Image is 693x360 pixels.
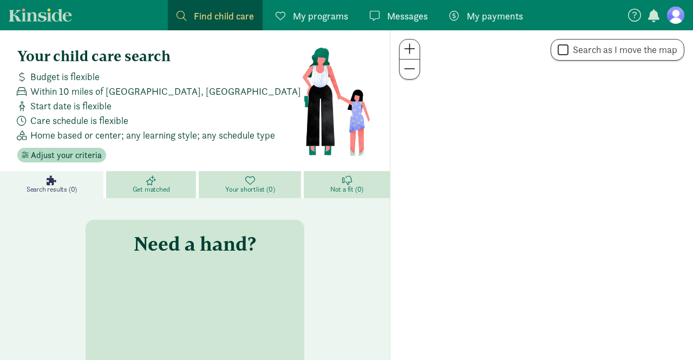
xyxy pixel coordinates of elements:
h3: Need a hand? [134,233,256,254]
span: Messages [387,9,428,23]
span: Budget is flexible [30,69,100,84]
span: Get matched [133,185,170,194]
h4: Your child care search [17,48,302,65]
span: My payments [467,9,523,23]
span: Start date is flexible [30,99,112,113]
span: Home based or center; any learning style; any schedule type [30,128,275,142]
a: Not a fit (0) [304,171,390,198]
label: Search as I move the map [568,43,677,56]
span: Your shortlist (0) [225,185,274,194]
span: Search results (0) [27,185,77,194]
a: Kinside [9,8,72,22]
span: Not a fit (0) [330,185,363,194]
span: Care schedule is flexible [30,113,128,128]
span: Adjust your criteria [31,149,102,162]
a: Your shortlist (0) [199,171,304,198]
span: Within 10 miles of [GEOGRAPHIC_DATA], [GEOGRAPHIC_DATA] [30,84,301,99]
span: My programs [293,9,348,23]
a: Get matched [106,171,199,198]
span: Find child care [194,9,254,23]
button: Adjust your criteria [17,148,106,163]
